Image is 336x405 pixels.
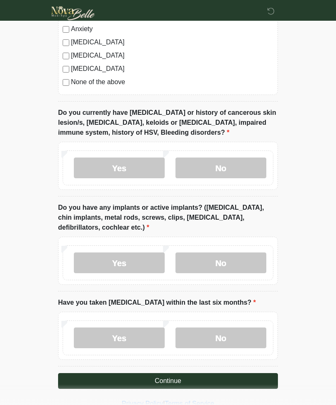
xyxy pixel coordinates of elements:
[71,24,273,34] label: Anxiety
[63,53,69,59] input: [MEDICAL_DATA]
[63,39,69,46] input: [MEDICAL_DATA]
[175,252,266,273] label: No
[74,158,165,178] label: Yes
[74,252,165,273] label: Yes
[58,298,256,308] label: Have you taken [MEDICAL_DATA] within the last six months?
[175,158,266,178] label: No
[50,6,97,20] img: Novabelle medspa Logo
[71,51,273,61] label: [MEDICAL_DATA]
[71,37,273,47] label: [MEDICAL_DATA]
[63,26,69,33] input: Anxiety
[71,77,273,87] label: None of the above
[58,373,278,389] button: Continue
[58,203,278,233] label: Do you have any implants or active implants? ([MEDICAL_DATA], chin implants, metal rods, screws, ...
[71,64,273,74] label: [MEDICAL_DATA]
[58,108,278,138] label: Do you currently have [MEDICAL_DATA] or history of cancerous skin lesion/s, [MEDICAL_DATA], keloi...
[63,66,69,73] input: [MEDICAL_DATA]
[74,327,165,348] label: Yes
[63,79,69,86] input: None of the above
[175,327,266,348] label: No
